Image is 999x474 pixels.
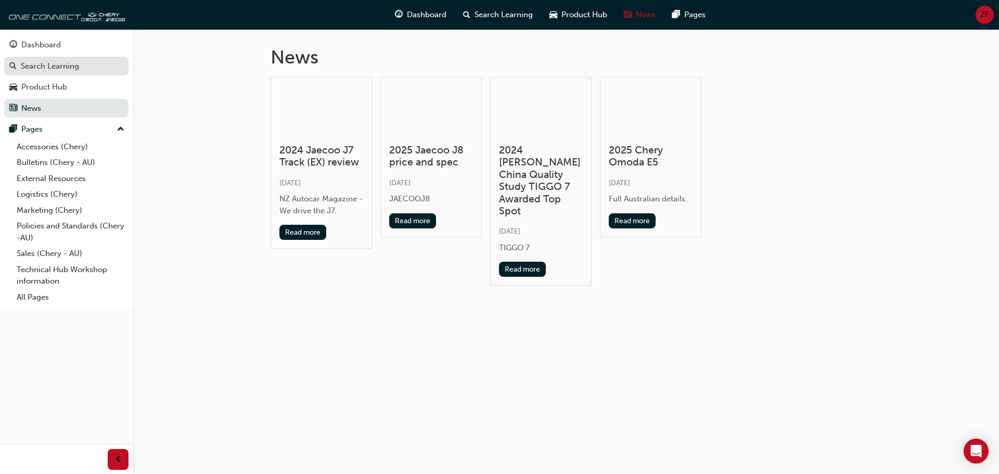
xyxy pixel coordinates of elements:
img: oneconnect [5,4,125,25]
span: search-icon [463,8,470,21]
span: prev-icon [114,453,122,466]
a: 2025 Chery Omoda E5[DATE]Full Australian details.Read more [600,77,701,237]
span: Dashboard [407,9,446,21]
a: 2024 [PERSON_NAME] China Quality Study TIGGO 7 Awarded Top Spot[DATE]TIGGO 7Read more [490,77,592,286]
span: Product Hub [561,9,607,21]
button: Read more [499,262,546,277]
span: Pages [684,9,706,21]
span: news-icon [9,104,17,113]
a: search-iconSearch Learning [455,4,541,25]
a: All Pages [12,289,129,305]
a: Bulletins (Chery - AU) [12,155,129,171]
span: [DATE] [389,178,411,187]
a: guage-iconDashboard [387,4,455,25]
div: Open Intercom Messenger [964,439,989,464]
span: car-icon [9,83,17,92]
span: [DATE] [499,227,520,236]
button: ZF [976,6,994,24]
span: ZF [980,9,989,21]
span: guage-icon [9,41,17,50]
span: News [636,9,656,21]
span: guage-icon [395,8,403,21]
button: Read more [389,213,437,228]
a: pages-iconPages [664,4,714,25]
span: pages-icon [672,8,680,21]
a: 2024 Jaecoo J7 Track (EX) review[DATE]NZ Autocar Magazine - We drive the J7.Read more [271,77,372,249]
span: car-icon [549,8,557,21]
span: news-icon [624,8,632,21]
span: search-icon [9,62,17,71]
a: Dashboard [4,35,129,55]
div: NZ Autocar Magazine - We drive the J7. [279,193,363,216]
div: Search Learning [21,60,79,72]
div: Product Hub [21,81,67,93]
span: [DATE] [609,178,630,187]
a: Accessories (Chery) [12,139,129,155]
button: Pages [4,120,129,139]
a: news-iconNews [616,4,664,25]
div: Pages [21,123,43,135]
a: Sales (Chery - AU) [12,246,129,262]
div: TIGGO 7 [499,242,583,254]
h3: 2024 [PERSON_NAME] China Quality Study TIGGO 7 Awarded Top Spot [499,144,583,217]
div: Full Australian details. [609,193,693,205]
a: News [4,99,129,118]
a: Search Learning [4,57,129,76]
span: [DATE] [279,178,301,187]
a: Marketing (Chery) [12,202,129,219]
h1: News [271,46,862,69]
h3: 2025 Jaecoo J8 price and spec [389,144,473,169]
span: Search Learning [475,9,533,21]
h3: 2025 Chery Omoda E5 [609,144,693,169]
a: Policies and Standards (Chery -AU) [12,218,129,246]
button: DashboardSearch LearningProduct HubNews [4,33,129,120]
a: Logistics (Chery) [12,186,129,202]
div: JAECOOJ8 [389,193,473,205]
button: Read more [279,225,327,240]
span: pages-icon [9,125,17,134]
h3: 2024 Jaecoo J7 Track (EX) review [279,144,363,169]
div: Dashboard [21,39,61,51]
a: car-iconProduct Hub [541,4,616,25]
a: Product Hub [4,78,129,97]
a: Technical Hub Workshop information [12,262,129,289]
span: up-icon [117,123,124,136]
button: Read more [609,213,656,228]
a: External Resources [12,171,129,187]
a: 2025 Jaecoo J8 price and spec[DATE]JAECOOJ8Read more [380,77,482,237]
